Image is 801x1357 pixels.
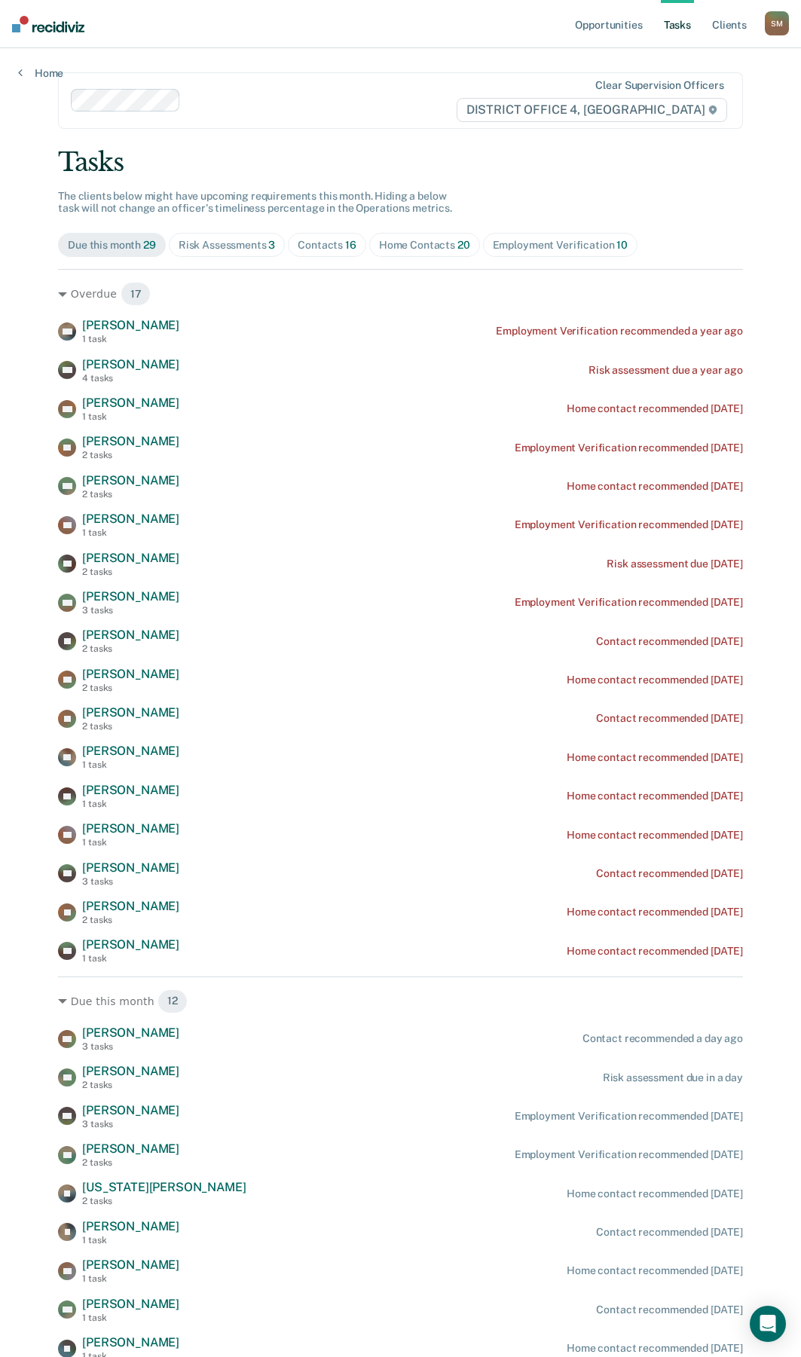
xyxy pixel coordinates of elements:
span: [PERSON_NAME] [82,434,179,448]
span: [PERSON_NAME] [82,860,179,875]
span: 17 [121,282,151,306]
span: [PERSON_NAME] [82,1297,179,1311]
span: [PERSON_NAME] [82,821,179,836]
div: Home contact recommended [DATE] [567,1342,743,1355]
div: 2 tasks [82,489,179,500]
span: [PERSON_NAME] [82,551,179,565]
span: [PERSON_NAME] [82,473,179,487]
div: Due this month [68,239,156,252]
div: 1 task [82,953,179,964]
div: Contact recommended [DATE] [596,1304,742,1316]
a: Home [18,66,63,80]
div: 2 tasks [82,567,179,577]
div: 1 task [82,1273,179,1284]
span: [PERSON_NAME] [82,396,179,410]
span: [PERSON_NAME] [82,1064,179,1078]
span: 12 [157,989,188,1013]
div: Contact recommended [DATE] [596,867,742,880]
div: 3 tasks [82,1119,179,1129]
div: 1 task [82,759,179,770]
div: 2 tasks [82,1196,246,1206]
div: Employment Verification recommended a year ago [496,325,743,338]
div: 3 tasks [82,876,179,887]
span: DISTRICT OFFICE 4, [GEOGRAPHIC_DATA] [457,98,727,122]
div: Contact recommended [DATE] [596,712,742,725]
div: Contact recommended [DATE] [596,635,742,648]
div: 3 tasks [82,1041,179,1052]
div: Home contact recommended [DATE] [567,402,743,415]
div: 1 task [82,1235,179,1245]
div: 2 tasks [82,1157,179,1168]
div: Home contact recommended [DATE] [567,1264,743,1277]
div: 4 tasks [82,373,179,384]
div: Employment Verification recommended [DATE] [515,518,743,531]
div: Home contact recommended [DATE] [567,1187,743,1200]
div: Contacts [298,239,356,252]
div: 3 tasks [82,605,179,616]
span: [PERSON_NAME] [82,1258,179,1272]
div: Risk Assessments [179,239,276,252]
div: 1 task [82,334,179,344]
img: Recidiviz [12,16,84,32]
span: [PERSON_NAME] [82,1103,179,1117]
div: Risk assessment due in a day [603,1071,743,1084]
div: Clear supervision officers [595,79,723,92]
div: Risk assessment due [DATE] [607,558,742,570]
div: Home contact recommended [DATE] [567,480,743,493]
span: [PERSON_NAME] [82,512,179,526]
div: Home contact recommended [DATE] [567,945,743,958]
span: [PERSON_NAME] [82,667,179,681]
div: 2 tasks [82,643,179,654]
div: Employment Verification recommended [DATE] [515,1148,743,1161]
span: 29 [143,239,156,251]
span: [PERSON_NAME] [82,628,179,642]
span: [PERSON_NAME] [82,937,179,952]
span: [US_STATE][PERSON_NAME] [82,1180,246,1194]
div: Home contact recommended [DATE] [567,751,743,764]
div: S M [765,11,789,35]
div: 2 tasks [82,683,179,693]
div: Employment Verification recommended [DATE] [515,596,743,609]
span: The clients below might have upcoming requirements this month. Hiding a below task will not chang... [58,190,452,215]
div: 1 task [82,1313,179,1323]
span: [PERSON_NAME] [82,1025,179,1040]
div: Home Contacts [379,239,470,252]
div: Employment Verification recommended [DATE] [515,1110,743,1123]
div: Contact recommended [DATE] [596,1226,742,1239]
div: Employment Verification [493,239,628,252]
span: [PERSON_NAME] [82,357,179,371]
div: Home contact recommended [DATE] [567,790,743,802]
span: [PERSON_NAME] [82,705,179,720]
div: Due this month 12 [58,989,743,1013]
div: Home contact recommended [DATE] [567,906,743,918]
span: 10 [616,239,628,251]
div: Open Intercom Messenger [750,1306,786,1342]
div: 2 tasks [82,450,179,460]
div: 1 task [82,799,179,809]
span: [PERSON_NAME] [82,744,179,758]
button: SM [765,11,789,35]
div: 1 task [82,837,179,848]
div: 2 tasks [82,915,179,925]
div: Risk assessment due a year ago [589,364,743,377]
span: 16 [345,239,356,251]
span: [PERSON_NAME] [82,1142,179,1156]
div: 2 tasks [82,721,179,732]
div: Home contact recommended [DATE] [567,674,743,686]
div: 2 tasks [82,1080,179,1090]
span: 3 [268,239,275,251]
div: 1 task [82,411,179,422]
div: Overdue 17 [58,282,743,306]
div: Employment Verification recommended [DATE] [515,442,743,454]
div: Tasks [58,147,743,178]
span: [PERSON_NAME] [82,589,179,604]
span: [PERSON_NAME] [82,318,179,332]
span: [PERSON_NAME] [82,899,179,913]
div: 1 task [82,527,179,538]
span: [PERSON_NAME] [82,783,179,797]
div: Contact recommended a day ago [582,1032,743,1045]
span: [PERSON_NAME] [82,1219,179,1233]
span: [PERSON_NAME] [82,1335,179,1349]
span: 20 [457,239,470,251]
div: Home contact recommended [DATE] [567,829,743,842]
